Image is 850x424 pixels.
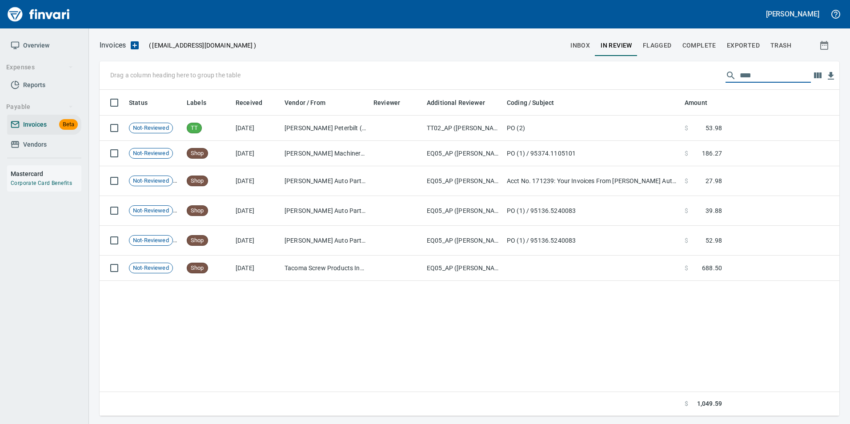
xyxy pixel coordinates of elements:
[126,40,144,51] button: Upload an Invoice
[129,97,148,108] span: Status
[685,176,688,185] span: $
[281,226,370,256] td: [PERSON_NAME] Auto Parts (1-23030)
[682,40,716,51] span: Complete
[129,207,172,215] span: Not-Reviewed
[59,120,78,130] span: Beta
[100,40,126,51] nav: breadcrumb
[702,264,722,272] span: 688.50
[373,97,412,108] span: Reviewer
[173,177,188,184] span: Pages Split
[570,40,590,51] span: inbox
[6,62,73,73] span: Expenses
[427,97,497,108] span: Additional Reviewer
[187,207,208,215] span: Shop
[187,236,208,245] span: Shop
[232,141,281,166] td: [DATE]
[503,226,681,256] td: PO (1) / 95136.5240083
[423,256,503,281] td: EQ05_AP ([PERSON_NAME], [PERSON_NAME], [PERSON_NAME])
[373,97,400,108] span: Reviewer
[824,69,838,83] button: Download Table
[727,40,760,51] span: Exported
[685,124,688,132] span: $
[100,40,126,51] p: Invoices
[281,141,370,166] td: [PERSON_NAME] Machinery Inc (1-10774)
[236,97,274,108] span: Received
[232,166,281,196] td: [DATE]
[811,69,824,82] button: Choose columns to display
[151,41,253,50] span: [EMAIL_ADDRESS][DOMAIN_NAME]
[685,149,688,158] span: $
[23,80,45,91] span: Reports
[129,177,172,185] span: Not-Reviewed
[173,236,188,244] span: Pages Split
[232,256,281,281] td: [DATE]
[3,99,77,115] button: Payable
[7,75,81,95] a: Reports
[11,180,72,186] a: Corporate Card Benefits
[685,264,688,272] span: $
[187,177,208,185] span: Shop
[6,101,73,112] span: Payable
[187,124,201,132] span: TT
[423,141,503,166] td: EQ05_AP ([PERSON_NAME], [PERSON_NAME], [PERSON_NAME])
[236,97,262,108] span: Received
[187,149,208,158] span: Shop
[697,399,722,408] span: 1,049.59
[232,226,281,256] td: [DATE]
[129,124,172,132] span: Not-Reviewed
[285,97,325,108] span: Vendor / From
[11,169,81,179] h6: Mastercard
[423,116,503,141] td: TT02_AP ([PERSON_NAME], [PERSON_NAME], norvellm)
[685,206,688,215] span: $
[706,176,722,185] span: 27.98
[503,141,681,166] td: PO (1) / 95374.1105101
[7,135,81,155] a: Vendors
[187,97,218,108] span: Labels
[507,97,554,108] span: Coding / Subject
[129,97,159,108] span: Status
[144,41,256,50] p: ( )
[706,206,722,215] span: 39.88
[129,236,172,245] span: Not-Reviewed
[187,264,208,272] span: Shop
[423,166,503,196] td: EQ05_AP ([PERSON_NAME], [PERSON_NAME], [PERSON_NAME])
[281,166,370,196] td: [PERSON_NAME] Auto Parts (1-23030)
[129,264,172,272] span: Not-Reviewed
[503,196,681,226] td: PO (1) / 95136.5240083
[281,196,370,226] td: [PERSON_NAME] Auto Parts (1-23030)
[23,40,49,51] span: Overview
[685,97,707,108] span: Amount
[685,97,719,108] span: Amount
[285,97,337,108] span: Vendor / From
[770,40,791,51] span: trash
[7,115,81,135] a: InvoicesBeta
[423,226,503,256] td: EQ05_AP ([PERSON_NAME], [PERSON_NAME], [PERSON_NAME])
[281,256,370,281] td: Tacoma Screw Products Inc (1-10999)
[232,196,281,226] td: [DATE]
[187,97,206,108] span: Labels
[811,37,839,53] button: Show invoices within a particular date range
[601,40,632,51] span: In Review
[3,59,77,76] button: Expenses
[643,40,672,51] span: Flagged
[23,139,47,150] span: Vendors
[706,236,722,245] span: 52.98
[766,9,819,19] h5: [PERSON_NAME]
[173,207,188,214] span: Pages Split
[706,124,722,132] span: 53.98
[7,36,81,56] a: Overview
[427,97,485,108] span: Additional Reviewer
[232,116,281,141] td: [DATE]
[685,399,688,408] span: $
[5,4,72,25] img: Finvari
[110,71,241,80] p: Drag a column heading here to group the table
[281,116,370,141] td: [PERSON_NAME] Peterbilt (1-38762)
[503,116,681,141] td: PO (2)
[423,196,503,226] td: EQ05_AP ([PERSON_NAME], [PERSON_NAME], [PERSON_NAME])
[503,166,681,196] td: Acct No. 171239: Your Invoices From [PERSON_NAME] Automotive Stores Inc. are Attached
[507,97,565,108] span: Coding / Subject
[685,236,688,245] span: $
[702,149,722,158] span: 186.27
[764,7,822,21] button: [PERSON_NAME]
